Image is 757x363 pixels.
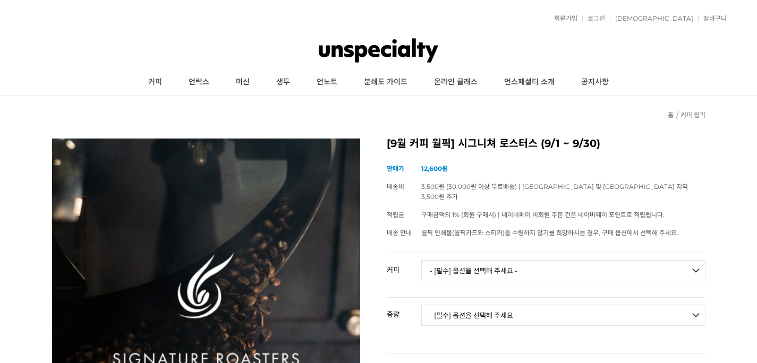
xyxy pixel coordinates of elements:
[135,69,175,96] a: 커피
[387,229,412,237] span: 배송 안내
[681,111,705,119] a: 커피 월픽
[175,69,223,96] a: 언럭스
[421,183,688,201] span: 3,500원 (30,000원 이상 무료배송) | [GEOGRAPHIC_DATA] 및 [GEOGRAPHIC_DATA] 지역 3,500원 추가
[610,15,693,22] a: [DEMOGRAPHIC_DATA]
[387,139,705,149] h2: [9월 커피 월픽] 시그니쳐 로스터스 (9/1 ~ 9/30)
[491,69,568,96] a: 언스페셜티 소개
[421,69,491,96] a: 온라인 클래스
[387,183,404,191] span: 배송비
[387,165,404,172] span: 판매가
[421,211,665,219] span: 구매금액의 1% (회원 구매시) | 네이버페이 비회원 주문 건은 네이버페이 포인트로 적립됩니다.
[698,15,727,22] a: 장바구니
[421,165,448,172] strong: 12,600원
[387,211,404,219] span: 적립금
[568,69,622,96] a: 공지사항
[351,69,421,96] a: 분쇄도 가이드
[387,298,421,322] th: 중량
[421,229,678,237] span: 월픽 인쇄물(월픽카드와 스티커)을 수령하지 않기를 희망하시는 경우, 구매 옵션에서 선택해 주세요.
[303,69,351,96] a: 언노트
[263,69,303,96] a: 생두
[582,15,605,22] a: 로그인
[319,34,438,66] img: 언스페셜티 몰
[668,111,674,119] a: 홈
[549,15,577,22] a: 회원가입
[387,253,421,278] th: 커피
[223,69,263,96] a: 머신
